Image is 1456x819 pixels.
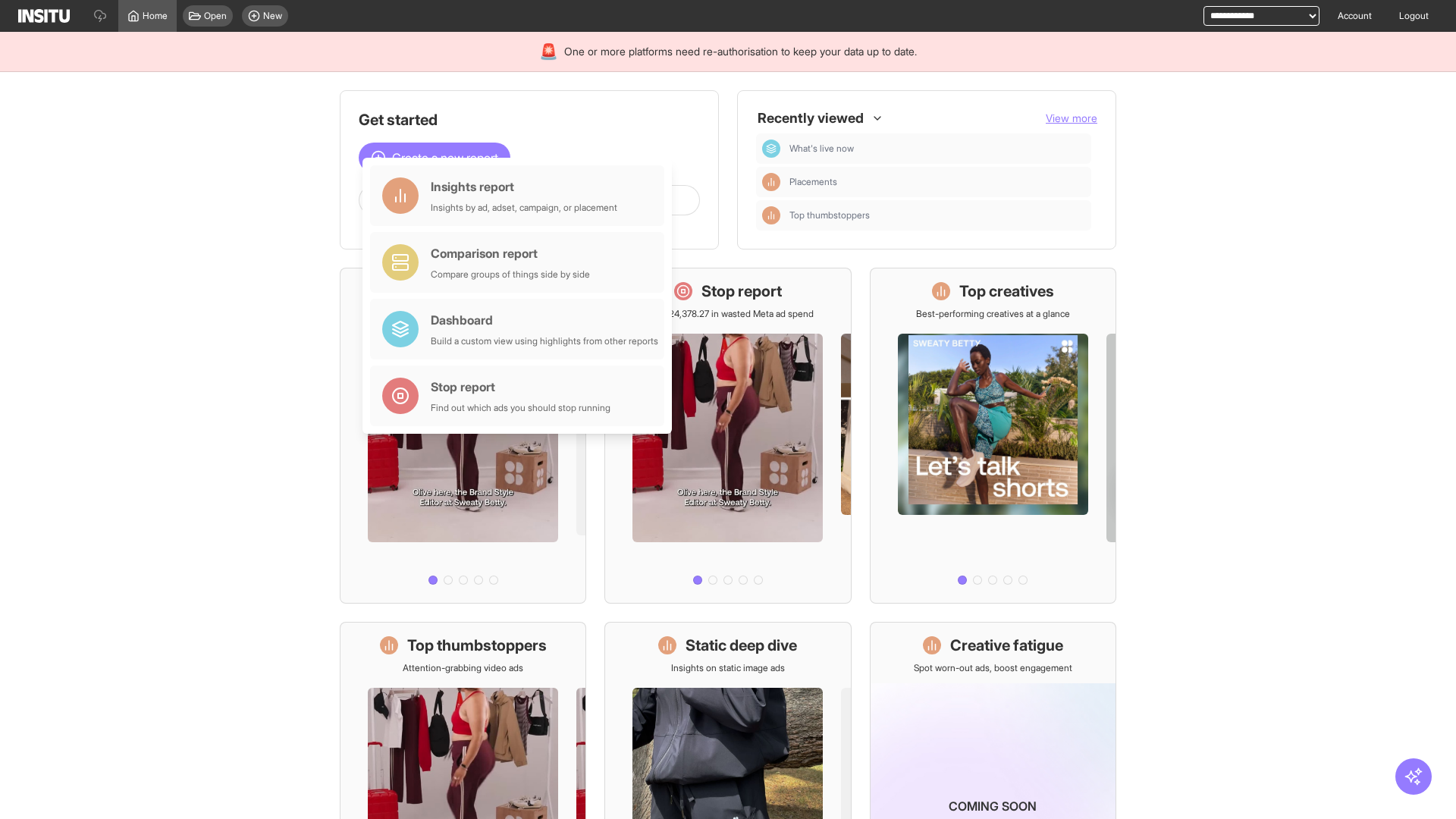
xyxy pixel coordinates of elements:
[143,10,168,22] span: Home
[204,10,227,22] span: Open
[916,308,1070,320] p: Best-performing creatives at a glance
[359,109,700,130] h1: Get started
[539,41,558,62] div: 🚨
[431,378,610,396] div: Stop report
[789,176,837,188] span: Placements
[762,140,780,158] div: Dashboard
[1046,111,1097,126] button: View more
[18,9,70,23] img: Logo
[431,402,610,414] div: Find out which ads you should stop running
[789,209,1085,221] span: Top thumbstoppers
[789,176,1085,188] span: Placements
[604,268,851,604] a: Stop reportSave £24,378.27 in wasted Meta ad spend
[407,635,547,656] h1: Top thumbstoppers
[762,206,780,224] div: Insights
[789,143,854,155] span: What's live now
[431,177,617,196] div: Insights report
[789,209,870,221] span: Top thumbstoppers
[431,244,590,262] div: Comparison report
[701,281,782,302] h1: Stop report
[642,308,814,320] p: Save £24,378.27 in wasted Meta ad spend
[340,268,586,604] a: What's live nowSee all active ads instantly
[789,143,1085,155] span: What's live now
[263,10,282,22] span: New
[959,281,1054,302] h1: Top creatives
[403,662,523,674] p: Attention-grabbing video ads
[671,662,785,674] p: Insights on static image ads
[359,143,510,173] button: Create a new report
[762,173,780,191] div: Insights
[564,44,917,59] span: One or more platforms need re-authorisation to keep your data up to date.
[686,635,797,656] h1: Static deep dive
[1046,111,1097,124] span: View more
[431,311,658,329] div: Dashboard
[392,149,498,167] span: Create a new report
[431,202,617,214] div: Insights by ad, adset, campaign, or placement
[870,268,1116,604] a: Top creativesBest-performing creatives at a glance
[431,335,658,347] div: Build a custom view using highlights from other reports
[431,268,590,281] div: Compare groups of things side by side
